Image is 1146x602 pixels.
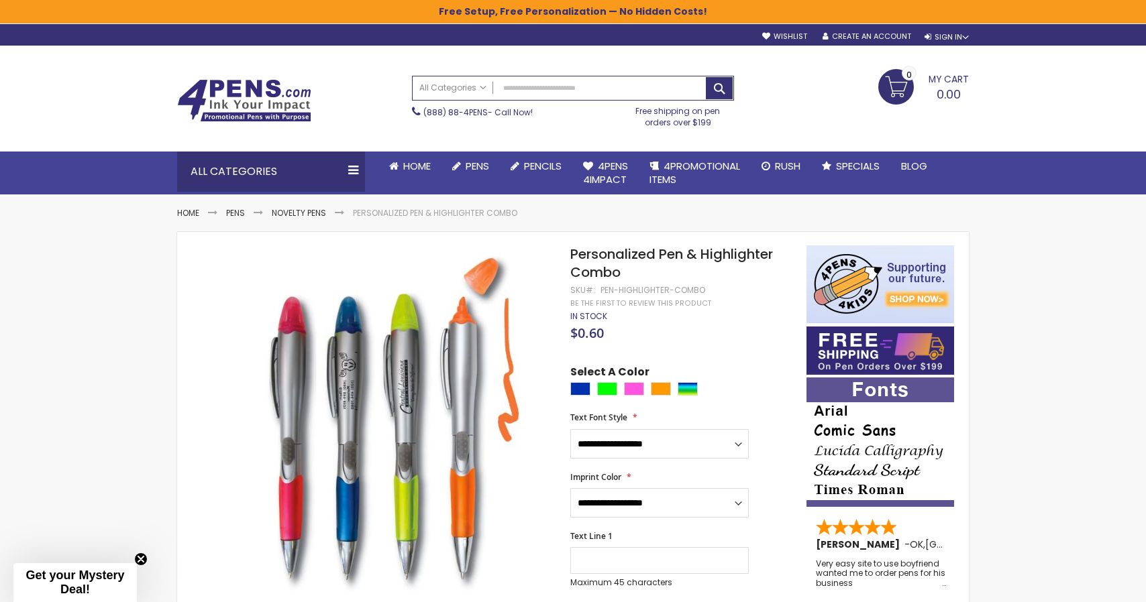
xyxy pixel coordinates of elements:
a: Blog [890,152,938,181]
div: Very easy site to use boyfriend wanted me to order pens for his business [816,559,946,588]
span: $0.60 [570,324,604,342]
div: Orange [651,382,671,396]
span: All Categories [419,82,486,93]
img: 4pens 4 kids [806,245,954,323]
a: Wishlist [762,32,807,42]
a: Pens [226,207,245,219]
span: Specials [836,159,880,173]
span: Pens [466,159,489,173]
span: Get your Mystery Deal! [25,568,124,596]
p: Maximum 45 characters [570,577,749,588]
span: 4PROMOTIONAL ITEMS [649,159,740,186]
div: Sign In [925,32,969,42]
a: Pencils [500,152,572,181]
span: [PERSON_NAME] [816,538,904,551]
div: Pink [624,382,644,396]
span: 0 [906,68,912,81]
span: Home [403,159,431,173]
span: Select A Color [570,365,649,383]
span: Text Font Style [570,412,627,423]
span: Rush [775,159,800,173]
a: 0.00 0 [878,69,969,103]
span: - Call Now! [423,107,533,118]
span: 0.00 [937,86,961,103]
a: Specials [811,152,890,181]
span: [GEOGRAPHIC_DATA] [925,538,1024,551]
a: Rush [751,152,811,181]
a: All Categories [413,76,493,99]
button: Close teaser [134,552,148,566]
iframe: Google Customer Reviews [1035,566,1146,602]
a: Be the first to review this product [570,298,711,308]
a: Home [378,152,441,181]
span: OK [910,538,923,551]
img: 4Pens Custom Pens and Promotional Products [177,79,311,122]
span: In stock [570,310,607,322]
a: Create an Account [823,32,911,42]
a: Home [177,207,199,219]
span: Personalized Pen & Highlighter Combo [570,245,773,282]
a: 4Pens4impact [572,152,639,195]
strong: SKU [570,284,595,296]
span: 4Pens 4impact [583,159,628,186]
div: Availability [570,311,607,322]
a: 4PROMOTIONALITEMS [639,152,751,195]
img: Personalized Pen & Highlighter Combo [204,244,552,592]
span: - , [904,538,1024,551]
div: PEN-HIGHLIGHTER-COMBO [601,285,705,296]
img: font-personalization-examples [806,377,954,507]
span: Blog [901,159,927,173]
div: Get your Mystery Deal!Close teaser [13,563,137,602]
a: Novelty Pens [272,207,326,219]
div: Assorted [678,382,698,396]
div: Lime Green [597,382,617,396]
span: Text Line 1 [570,530,613,542]
img: Free shipping on orders over $199 [806,326,954,375]
a: (888) 88-4PENS [423,107,488,118]
span: Imprint Color [570,471,621,483]
div: Blue [570,382,590,396]
div: Free shipping on pen orders over $199 [622,101,735,127]
a: Pens [441,152,500,181]
span: Pencils [524,159,562,173]
li: Personalized Pen & Highlighter Combo [353,208,517,219]
div: All Categories [177,152,365,192]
